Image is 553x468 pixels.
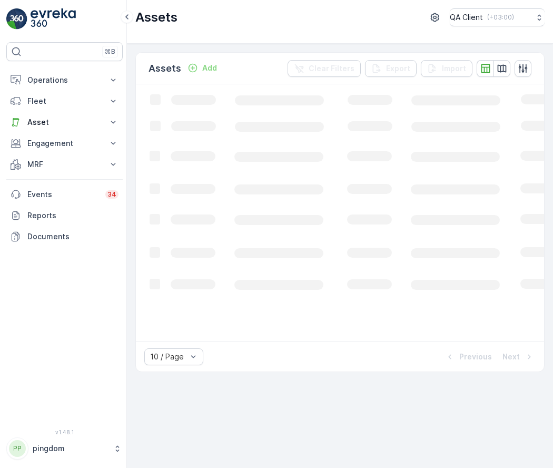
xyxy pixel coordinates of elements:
[6,70,123,91] button: Operations
[6,437,123,460] button: PPpingdom
[149,61,181,76] p: Assets
[6,133,123,154] button: Engagement
[421,60,472,77] button: Import
[135,9,177,26] p: Assets
[183,62,221,74] button: Add
[501,350,536,363] button: Next
[288,60,361,77] button: Clear Filters
[27,96,102,106] p: Fleet
[9,440,26,457] div: PP
[443,350,493,363] button: Previous
[27,231,118,242] p: Documents
[6,8,27,30] img: logo
[27,159,102,170] p: MRF
[6,154,123,175] button: MRF
[6,112,123,133] button: Asset
[33,443,108,454] p: pingdom
[6,226,123,247] a: Documents
[450,8,545,26] button: QA Client(+03:00)
[459,352,492,362] p: Previous
[6,184,123,205] a: Events34
[27,210,118,221] p: Reports
[365,60,417,77] button: Export
[105,47,115,56] p: ⌘B
[309,63,354,74] p: Clear Filters
[386,63,410,74] p: Export
[450,12,483,23] p: QA Client
[6,429,123,435] span: v 1.48.1
[27,75,102,85] p: Operations
[107,190,116,199] p: 34
[27,117,102,128] p: Asset
[502,352,520,362] p: Next
[31,8,76,30] img: logo_light-DOdMpM7g.png
[6,205,123,226] a: Reports
[442,63,466,74] p: Import
[6,91,123,112] button: Fleet
[202,63,217,73] p: Add
[487,13,514,22] p: ( +03:00 )
[27,138,102,149] p: Engagement
[27,189,99,200] p: Events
